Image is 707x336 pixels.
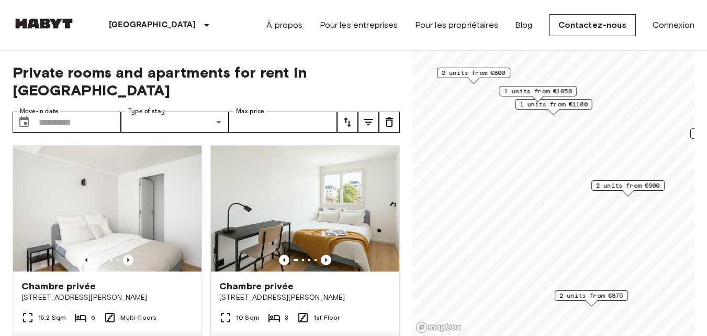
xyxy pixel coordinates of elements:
a: À propos [266,19,302,31]
button: tune [337,112,358,133]
a: Connexion [653,19,694,31]
span: 3 [285,313,288,322]
button: tune [358,112,379,133]
div: Map marker [515,99,592,115]
p: [GEOGRAPHIC_DATA] [109,19,196,31]
button: Previous image [279,255,289,265]
label: Max price [236,107,264,116]
button: Previous image [321,255,331,265]
a: Pour les entreprises [320,19,398,31]
span: [STREET_ADDRESS][PERSON_NAME] [219,292,391,303]
span: 1 units from €1100 [520,100,588,109]
span: Private rooms and apartments for rent in [GEOGRAPHIC_DATA] [13,63,400,99]
button: tune [379,112,400,133]
span: 1st Floor [313,313,340,322]
button: Previous image [81,255,92,265]
span: [STREET_ADDRESS][PERSON_NAME] [21,292,193,303]
div: Map marker [591,180,665,197]
button: Choose date [14,112,35,133]
span: Chambre privée [21,280,96,292]
div: Map marker [500,86,577,102]
a: Blog [515,19,533,31]
img: Marketing picture of unit FR-18-002-015-03H [211,146,399,272]
span: Multi-floors [120,313,156,322]
img: Habyt [13,18,75,29]
label: Move-in date [20,107,59,116]
span: 6 [91,313,95,322]
span: 2 units from €900 [596,181,660,190]
a: Contactez-nous [549,14,636,36]
span: Chambre privée [219,280,294,292]
span: 15.2 Sqm [38,313,66,322]
label: Type of stay [128,107,165,116]
img: Marketing picture of unit FR-18-003-003-04 [13,146,201,272]
button: Previous image [123,255,133,265]
div: Map marker [437,68,510,84]
span: 10 Sqm [236,313,260,322]
a: Pour les propriétaires [415,19,498,31]
a: Mapbox logo [416,321,462,333]
span: 2 units from €875 [559,291,623,300]
div: Map marker [555,290,628,307]
span: 2 units from €800 [442,68,506,78]
span: 1 units from €1050 [504,86,572,96]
